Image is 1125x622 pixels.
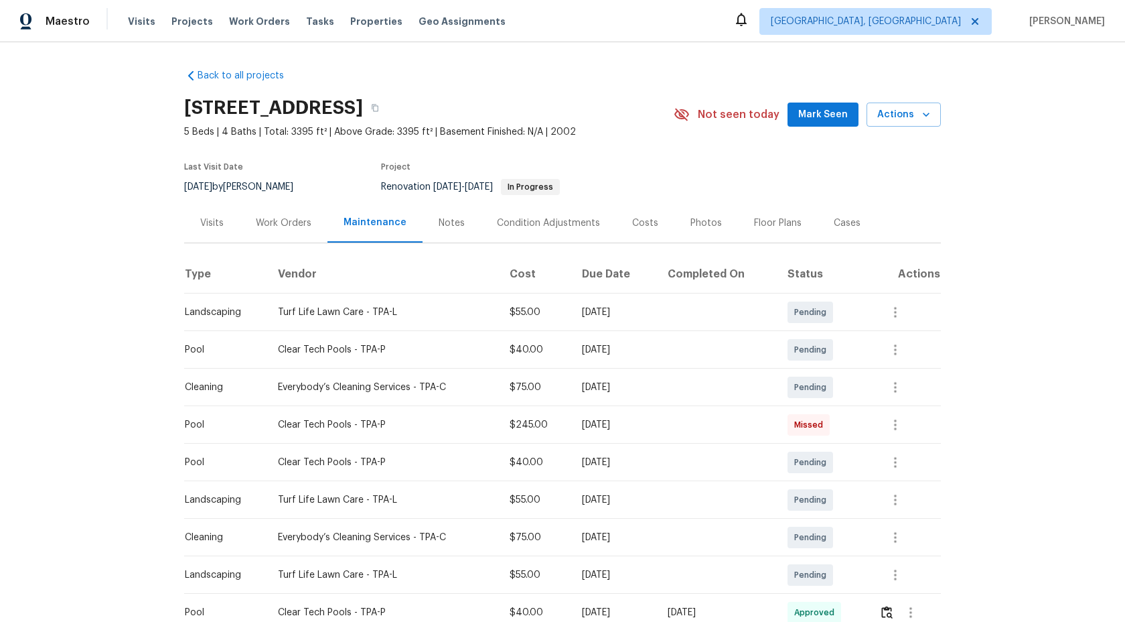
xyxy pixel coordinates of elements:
[184,182,212,192] span: [DATE]
[306,17,334,26] span: Tasks
[184,179,309,195] div: by [PERSON_NAME]
[184,163,243,171] span: Last Visit Date
[787,103,858,127] button: Mark Seen
[510,531,561,544] div: $75.00
[497,216,600,230] div: Condition Adjustments
[510,343,561,357] div: $40.00
[185,568,256,582] div: Landscaping
[657,256,777,294] th: Completed On
[278,493,488,507] div: Turf Life Lawn Care - TPA-L
[433,182,461,192] span: [DATE]
[465,182,493,192] span: [DATE]
[869,256,941,294] th: Actions
[185,493,256,507] div: Landscaping
[834,216,860,230] div: Cases
[582,418,646,432] div: [DATE]
[184,125,674,139] span: 5 Beds | 4 Baths | Total: 3395 ft² | Above Grade: 3395 ft² | Basement Finished: N/A | 2002
[582,306,646,319] div: [DATE]
[185,343,256,357] div: Pool
[185,381,256,394] div: Cleaning
[381,182,560,192] span: Renovation
[794,493,832,507] span: Pending
[582,493,646,507] div: [DATE]
[1024,15,1105,28] span: [PERSON_NAME]
[350,15,402,28] span: Properties
[200,216,224,230] div: Visits
[419,15,506,28] span: Geo Assignments
[510,493,561,507] div: $55.00
[185,456,256,469] div: Pool
[867,103,941,127] button: Actions
[798,107,848,123] span: Mark Seen
[184,101,363,115] h2: [STREET_ADDRESS]
[582,381,646,394] div: [DATE]
[256,216,311,230] div: Work Orders
[363,96,387,120] button: Copy Address
[278,418,488,432] div: Clear Tech Pools - TPA-P
[278,456,488,469] div: Clear Tech Pools - TPA-P
[510,606,561,619] div: $40.00
[278,606,488,619] div: Clear Tech Pools - TPA-P
[510,568,561,582] div: $55.00
[46,15,90,28] span: Maestro
[582,456,646,469] div: [DATE]
[510,306,561,319] div: $55.00
[278,306,488,319] div: Turf Life Lawn Care - TPA-L
[582,343,646,357] div: [DATE]
[171,15,213,28] span: Projects
[571,256,656,294] th: Due Date
[184,69,313,82] a: Back to all projects
[439,216,465,230] div: Notes
[582,568,646,582] div: [DATE]
[632,216,658,230] div: Costs
[184,256,267,294] th: Type
[881,606,893,619] img: Review Icon
[582,606,646,619] div: [DATE]
[267,256,499,294] th: Vendor
[185,306,256,319] div: Landscaping
[381,163,410,171] span: Project
[877,107,930,123] span: Actions
[794,531,832,544] span: Pending
[502,183,558,191] span: In Progress
[582,531,646,544] div: [DATE]
[499,256,572,294] th: Cost
[794,306,832,319] span: Pending
[794,343,832,357] span: Pending
[278,531,488,544] div: Everybody’s Cleaning Services - TPA-C
[278,343,488,357] div: Clear Tech Pools - TPA-P
[185,606,256,619] div: Pool
[229,15,290,28] span: Work Orders
[794,606,840,619] span: Approved
[128,15,155,28] span: Visits
[771,15,961,28] span: [GEOGRAPHIC_DATA], [GEOGRAPHIC_DATA]
[510,381,561,394] div: $75.00
[278,568,488,582] div: Turf Life Lawn Care - TPA-L
[794,418,828,432] span: Missed
[754,216,802,230] div: Floor Plans
[794,568,832,582] span: Pending
[794,381,832,394] span: Pending
[185,531,256,544] div: Cleaning
[668,606,767,619] div: [DATE]
[433,182,493,192] span: -
[510,418,561,432] div: $245.00
[185,418,256,432] div: Pool
[344,216,406,229] div: Maintenance
[690,216,722,230] div: Photos
[278,381,488,394] div: Everybody’s Cleaning Services - TPA-C
[698,108,779,121] span: Not seen today
[510,456,561,469] div: $40.00
[777,256,869,294] th: Status
[794,456,832,469] span: Pending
